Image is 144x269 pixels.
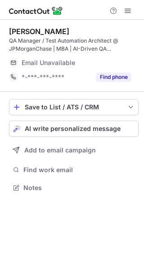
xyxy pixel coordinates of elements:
button: Find work email [9,164,139,176]
img: ContactOut v5.3.10 [9,5,63,16]
div: QA Manager / Test Automation Architect @ JPMorganChase | MBA | AI-Driven QA Implementation [9,37,139,53]
button: Add to email campaign [9,142,139,158]
span: Email Unavailable [22,59,75,67]
button: AI write personalized message [9,121,139,137]
span: AI write personalized message [25,125,121,132]
button: save-profile-one-click [9,99,139,115]
span: Notes [23,184,135,192]
span: Add to email campaign [24,147,96,154]
div: [PERSON_NAME] [9,27,69,36]
span: Find work email [23,166,135,174]
button: Notes [9,182,139,194]
button: Reveal Button [96,73,131,82]
div: Save to List / ATS / CRM [25,104,123,111]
